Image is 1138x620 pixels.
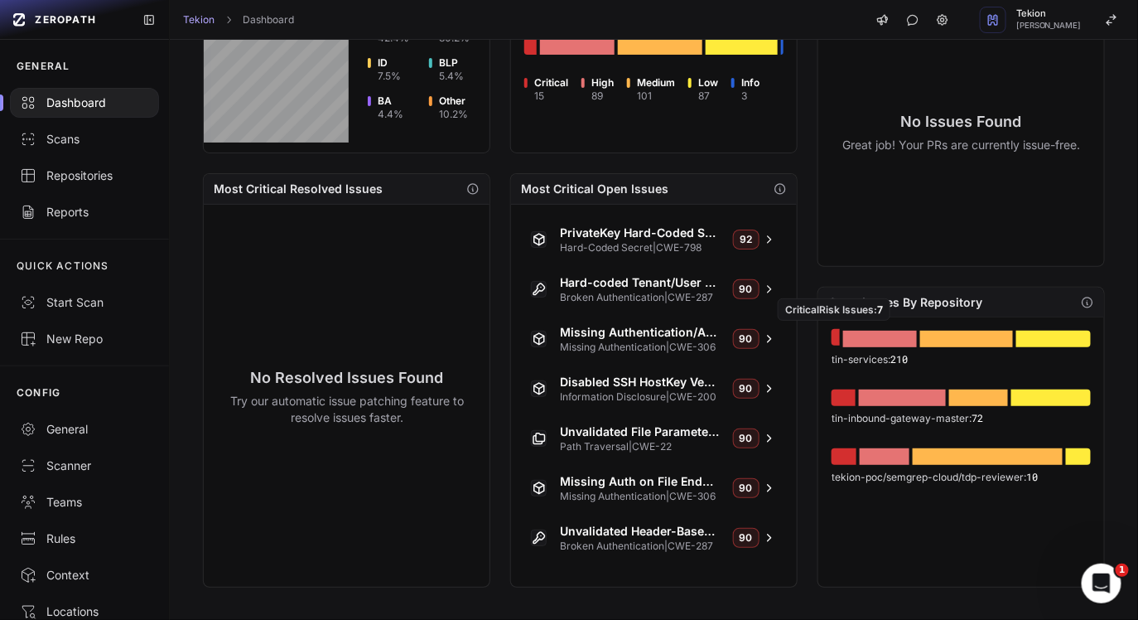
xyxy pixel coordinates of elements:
[20,458,149,474] div: Scanner
[534,76,568,90] span: Critical
[1116,564,1129,577] span: 1
[591,90,614,103] div: 89
[20,530,149,547] div: Rules
[439,108,468,121] div: 10.2 %
[560,523,720,540] span: Unvalidated Header-Based Authorization
[521,218,787,261] a: PrivateKey Hard-Coded Secret Identified Hard-Coded Secret|CWE-798 92
[560,274,720,291] span: Hard-coded Tenant/User Context
[591,76,614,90] span: High
[20,167,149,184] div: Repositories
[560,374,720,390] span: Disabled SSH HostKey Verification
[1016,331,1091,347] div: Go to issues list
[828,294,982,311] h2: Open Issues By Repository
[17,259,109,273] p: QUICK ACTIONS
[1066,448,1091,465] div: Go to issues list
[378,108,403,121] div: 4.4 %
[949,390,1008,406] div: Go to issues list
[890,352,908,366] span: 210
[20,567,149,584] div: Context
[972,411,983,424] span: 72
[439,94,468,108] span: Other
[877,303,883,316] span: 7
[560,225,720,241] span: PrivateKey Hard-Coded Secret Identified
[618,38,702,55] div: Go to issues list
[521,317,787,361] a: Missing Authentication/Authorization Missing Authentication|CWE-306 90
[378,56,401,70] span: ID
[741,76,759,90] span: Info
[216,366,477,390] h3: No Resolved Issues Found
[733,230,759,249] span: 92
[733,478,759,498] span: 90
[216,393,477,426] p: Try our automatic issue patching feature to resolve issues faster.
[698,76,718,90] span: Low
[20,421,149,438] div: General
[560,540,720,553] span: Broken Authentication | CWE-287
[243,13,294,27] a: Dashboard
[223,14,234,26] svg: chevron right,
[859,390,945,406] div: Go to issues list
[832,329,840,346] div: Go to issues list
[20,494,149,511] div: Teams
[913,448,1063,465] div: Go to issues list
[733,429,759,448] span: 90
[378,70,401,83] div: 7.5 %
[521,268,787,311] a: Hard-coded Tenant/User Context Broken Authentication|CWE-287 90
[521,467,787,510] a: Missing Auth on File Endpoint Missing Authentication|CWE-306 90
[560,341,720,354] span: Missing Authentication | CWE-306
[439,70,464,83] div: 5.4 %
[183,13,294,27] nav: breadcrumb
[706,38,779,55] div: Go to issues list
[524,38,537,55] div: Go to issues list
[832,390,856,406] div: Go to issues list
[560,490,720,503] span: Missing Authentication | CWE-306
[560,291,720,304] span: Broken Authentication | CWE-287
[35,13,96,27] span: ZEROPATH
[637,76,675,90] span: Medium
[832,352,1091,366] div: tin-services :
[832,448,856,465] div: Go to issues list
[540,38,615,55] div: Go to issues list
[741,90,759,103] div: 3
[1016,22,1082,30] span: [PERSON_NAME]
[560,424,720,440] span: Unvalidated File Parameters
[785,303,883,317] div: Critical Risk Issues:
[832,411,1091,425] div: tin-inbound-gateway-master :
[781,38,784,55] div: Go to issues list
[20,131,149,148] div: Scans
[20,603,149,620] div: Locations
[733,329,759,349] span: 90
[733,379,759,399] span: 90
[214,181,383,197] h2: Most Critical Resolved Issues
[1011,390,1091,406] div: Go to issues list
[20,294,149,311] div: Start Scan
[842,137,1080,153] p: Great job! Your PRs are currently issue-free.
[843,331,917,347] div: Go to issues list
[20,94,149,111] div: Dashboard
[183,13,215,27] a: Tekion
[521,516,787,559] a: Unvalidated Header-Based Authorization Broken Authentication|CWE-287 90
[560,241,720,254] span: Hard-Coded Secret | CWE-798
[521,181,668,197] h2: Most Critical Open Issues
[1016,9,1082,18] span: Tekion
[842,110,1080,133] h3: No Issues Found
[860,448,909,465] div: Go to issues list
[1082,564,1121,603] iframe: Intercom live chat
[439,56,464,70] span: BLP
[733,528,759,548] span: 90
[560,440,720,453] span: Path Traversal | CWE-22
[560,473,720,490] span: Missing Auth on File Endpoint
[521,417,787,460] a: Unvalidated File Parameters Path Traversal|CWE-22 90
[560,324,720,341] span: Missing Authentication/Authorization
[7,7,129,33] a: ZEROPATH
[20,204,149,220] div: Reports
[20,331,149,347] div: New Repo
[698,90,718,103] div: 87
[920,331,1013,347] div: Go to issues list
[733,279,759,299] span: 90
[521,367,787,410] a: Disabled SSH HostKey Verification Information Disclosure|CWE-200 90
[17,60,70,73] p: GENERAL
[534,90,568,103] div: 15
[637,90,675,103] div: 101
[832,470,1091,484] div: tekion-poc/semgrep-cloud/tdp-reviewer :
[17,386,60,400] p: CONFIG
